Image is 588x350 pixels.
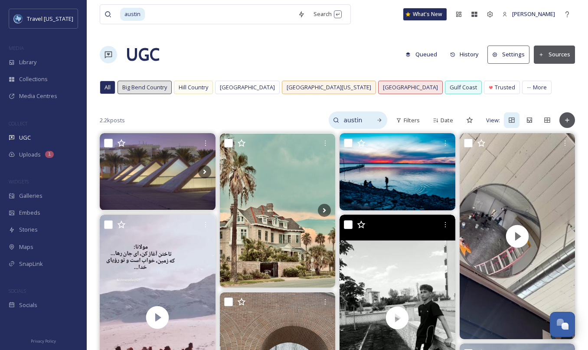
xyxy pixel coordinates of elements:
a: Settings [487,46,534,63]
span: More [533,83,547,92]
span: 2.2k posts [100,116,125,124]
img: CIRCLE OF LIFE #life #friendsforever #friendships #evenings #eveningsky #texasphotographer #texas... [340,133,455,210]
button: History [446,46,483,63]
span: Gulf Coast [450,83,477,92]
span: WIDGETS [9,178,29,185]
span: All [105,83,111,92]
span: [GEOGRAPHIC_DATA] [220,83,275,92]
span: MEDIA [9,45,24,51]
span: austin [120,8,145,20]
span: Library [19,58,36,66]
span: [GEOGRAPHIC_DATA] [383,83,438,92]
input: Search [339,111,367,129]
a: [PERSON_NAME] [498,6,559,23]
button: Settings [487,46,529,63]
span: Trusted [495,83,515,92]
a: History [446,46,488,63]
img: images%20%281%29.jpeg [14,14,23,23]
span: Embeds [19,209,40,217]
span: Privacy Policy [31,338,56,344]
button: Queued [401,46,441,63]
span: Galleries [19,192,42,200]
span: Uploads [19,150,41,159]
span: View: [486,116,500,124]
span: Date [441,116,453,124]
span: Media Centres [19,92,57,100]
span: Hill Country [179,83,208,92]
span: Travel [US_STATE] [27,15,73,23]
a: What's New [403,8,447,20]
span: Stories [19,226,38,234]
button: Sources [534,46,575,63]
span: [GEOGRAPHIC_DATA][US_STATE] [287,83,371,92]
video: En curso… Echándole los camaradas 🫡🔥#comercialhvac #texas #hvaclife [459,133,575,339]
a: Queued [401,46,446,63]
button: Open Chat [550,312,575,337]
span: UGC [19,134,31,142]
span: Big Bend Country [122,83,167,92]
span: SnapLink [19,260,43,268]
span: COLLECT [9,120,27,127]
div: 1 [45,151,54,158]
span: Socials [19,301,37,309]
a: UGC [126,42,160,68]
a: Privacy Policy [31,335,56,346]
img: thumbnail [459,133,575,339]
span: SOCIALS [9,288,26,294]
img: #legorreta #Doha #Texas A&M [100,133,216,210]
span: Maps [19,243,33,251]
span: Collections [19,75,48,83]
img: Do you love #GalvestonHistory and touring the island’s historic homes and wish there were more to... [220,134,336,288]
span: [PERSON_NAME] [512,10,555,18]
span: Filters [404,116,420,124]
div: Search [309,6,346,23]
